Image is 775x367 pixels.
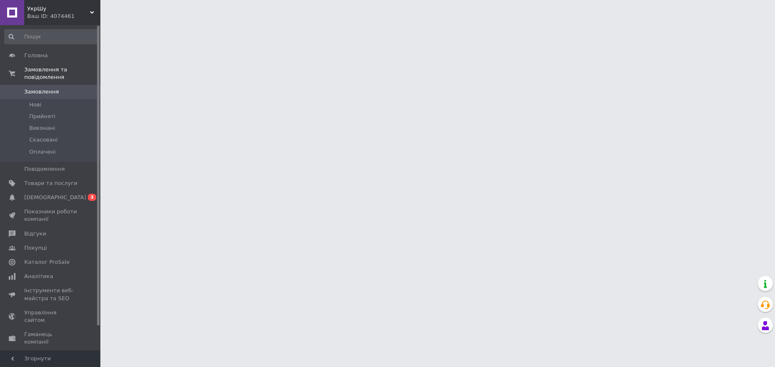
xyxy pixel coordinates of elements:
[24,273,53,280] span: Аналітика
[88,194,96,201] span: 3
[29,101,41,109] span: Нові
[29,136,58,144] span: Скасовані
[24,244,47,252] span: Покупці
[24,52,48,59] span: Головна
[24,230,46,238] span: Відгуки
[24,287,77,302] span: Інструменти веб-майстра та SEO
[24,180,77,187] span: Товари та послуги
[29,113,55,120] span: Прийняті
[29,124,55,132] span: Виконані
[24,258,69,266] span: Каталог ProSale
[27,5,90,13] span: УкрШу
[24,165,65,173] span: Повідомлення
[29,148,56,156] span: Оплачені
[4,29,99,44] input: Пошук
[24,331,77,346] span: Гаманець компанії
[24,208,77,223] span: Показники роботи компанії
[27,13,100,20] div: Ваш ID: 4074461
[24,194,86,201] span: [DEMOGRAPHIC_DATA]
[24,309,77,324] span: Управління сайтом
[24,66,100,81] span: Замовлення та повідомлення
[24,88,59,96] span: Замовлення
